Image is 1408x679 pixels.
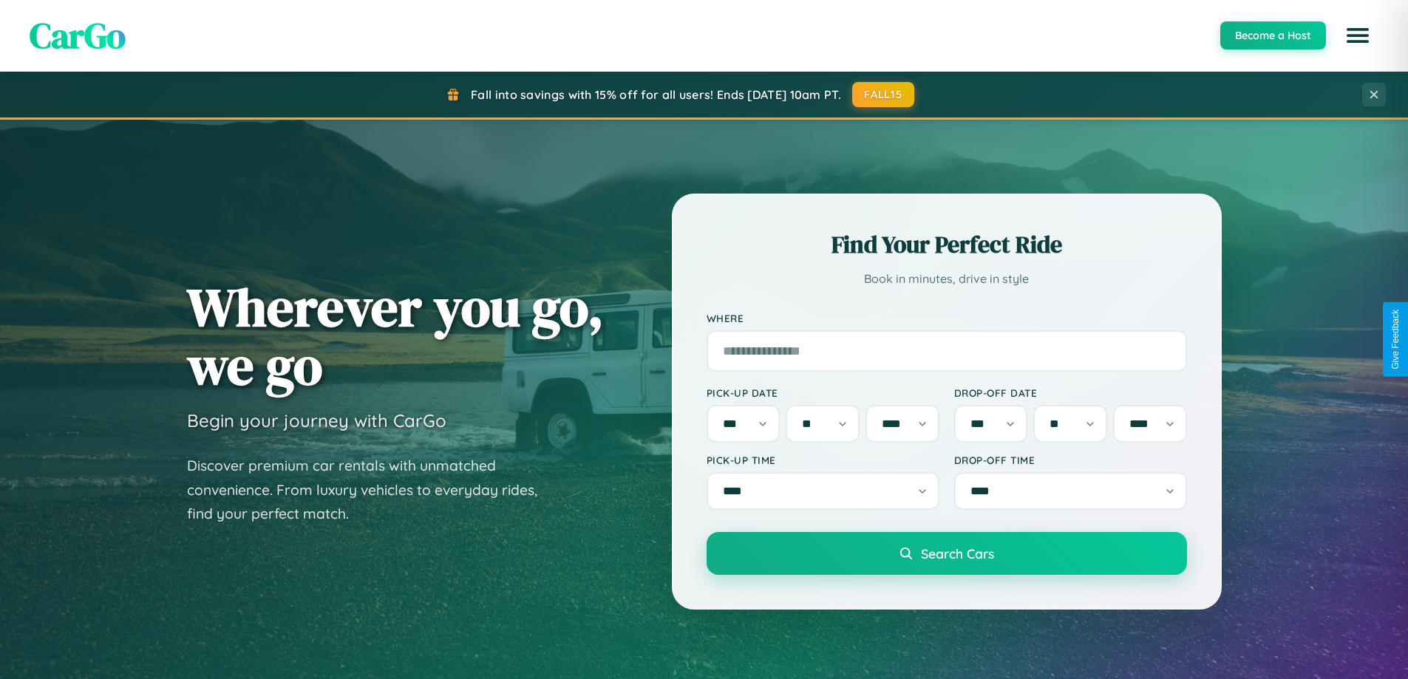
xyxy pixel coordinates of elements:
[1337,15,1378,56] button: Open menu
[1390,310,1401,369] div: Give Feedback
[852,82,914,107] button: FALL15
[187,409,446,431] h3: Begin your journey with CarGo
[707,312,1187,324] label: Where
[707,532,1187,575] button: Search Cars
[471,87,841,102] span: Fall into savings with 15% off for all users! Ends [DATE] 10am PT.
[921,545,994,562] span: Search Cars
[954,454,1187,466] label: Drop-off Time
[707,454,939,466] label: Pick-up Time
[30,11,126,60] span: CarGo
[707,268,1187,290] p: Book in minutes, drive in style
[707,228,1187,261] h2: Find Your Perfect Ride
[954,386,1187,399] label: Drop-off Date
[187,454,557,526] p: Discover premium car rentals with unmatched convenience. From luxury vehicles to everyday rides, ...
[1220,21,1326,50] button: Become a Host
[187,278,604,395] h1: Wherever you go, we go
[707,386,939,399] label: Pick-up Date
